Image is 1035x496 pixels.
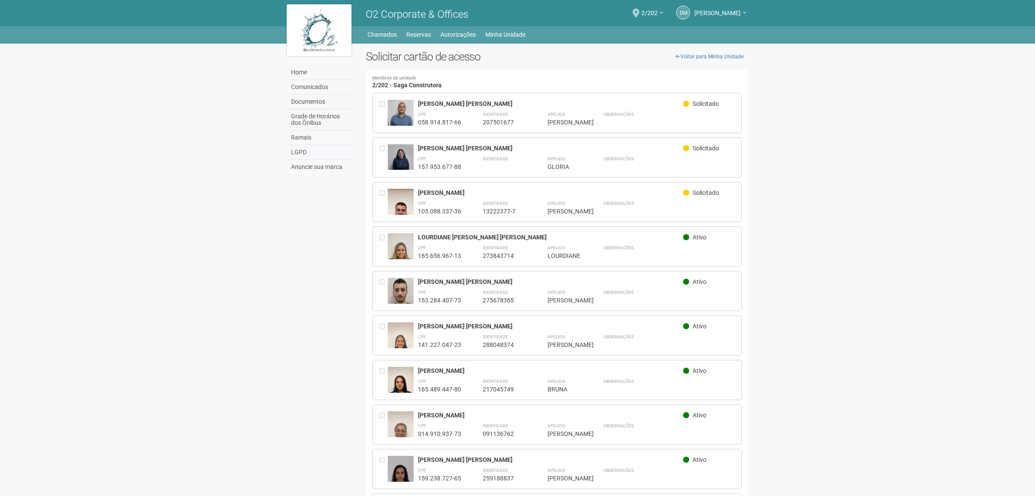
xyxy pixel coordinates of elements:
span: DIEGO MEDEIROS [694,1,741,16]
a: Autorizações [440,29,476,41]
strong: CPF [418,334,426,339]
div: 165.489.447-80 [418,385,461,393]
strong: Identidade [483,468,508,473]
strong: Identidade [483,379,508,384]
strong: CPF [418,290,426,295]
strong: CPF [418,423,426,428]
strong: Apelido [548,423,565,428]
div: [PERSON_NAME] [418,411,684,419]
div: LOURDIANE [548,252,582,260]
strong: Identidade [483,201,508,206]
div: [PERSON_NAME] [PERSON_NAME] [418,322,684,330]
a: Reservas [406,29,431,41]
span: O2 Corporate & Offices [366,8,468,20]
div: 014.910.937-73 [418,430,461,438]
strong: CPF [418,245,426,250]
strong: Apelido [548,245,565,250]
div: 207501677 [483,118,526,126]
div: [PERSON_NAME] [548,430,582,438]
strong: Observações [604,379,634,384]
div: 159.238.727-65 [418,474,461,482]
img: user.jpg [388,278,414,312]
strong: Identidade [483,112,508,117]
strong: CPF [418,112,426,117]
strong: Observações [604,245,634,250]
div: [PERSON_NAME] [PERSON_NAME] [418,456,684,464]
div: 217045749 [483,385,526,393]
img: user.jpg [388,367,414,413]
a: Voltar para Minha Unidade [671,50,748,63]
a: 2/202 [641,11,663,18]
strong: Apelido [548,112,565,117]
div: [PERSON_NAME] [PERSON_NAME] [418,100,684,108]
span: Solicitado [693,189,719,196]
strong: Identidade [483,245,508,250]
img: user.jpg [388,456,414,490]
span: Ativo [693,456,706,463]
div: 288048374 [483,341,526,349]
a: LGPD [289,145,353,160]
div: [PERSON_NAME] [PERSON_NAME] [418,278,684,286]
div: 157.953.677-88 [418,163,461,171]
strong: Apelido [548,334,565,339]
div: BRUNA [548,385,582,393]
div: Entre em contato com a Aministração para solicitar o cancelamento ou 2a via [379,367,388,393]
strong: Observações [604,201,634,206]
img: user.jpg [388,411,414,458]
a: [PERSON_NAME] [694,11,746,18]
div: [PERSON_NAME] [418,189,684,197]
img: logo.jpg [287,4,351,56]
div: 058.914.817-66 [418,118,461,126]
strong: Observações [604,112,634,117]
strong: Identidade [483,423,508,428]
div: 275678365 [483,296,526,304]
div: 165.656.967-13 [418,252,461,260]
div: [PERSON_NAME] [548,341,582,349]
strong: CPF [418,156,426,161]
strong: Apelido [548,379,565,384]
h4: 2/202 - Saga Construtora [372,76,742,89]
div: 141.227.047-23 [418,341,461,349]
strong: Identidade [483,290,508,295]
div: [PERSON_NAME] [418,367,684,375]
a: Minha Unidade [485,29,525,41]
img: user.jpg [388,100,414,140]
div: GLORIA [548,163,582,171]
div: [PERSON_NAME] [PERSON_NAME] [418,144,684,152]
strong: CPF [418,379,426,384]
span: Ativo [693,367,706,374]
span: Ativo [693,412,706,419]
div: 13222377-7 [483,207,526,215]
strong: Identidade [483,156,508,161]
small: Membros da unidade [372,76,742,81]
div: 259188837 [483,474,526,482]
a: Comunicados [289,80,353,95]
strong: Observações [604,334,634,339]
div: 153.284.407-73 [418,296,461,304]
strong: Observações [604,423,634,428]
a: Chamados [367,29,397,41]
strong: Apelido [548,468,565,473]
img: user.jpg [388,189,414,235]
strong: Observações [604,156,634,161]
a: Ramais [289,130,353,145]
div: [PERSON_NAME] [548,474,582,482]
strong: CPF [418,468,426,473]
div: Entre em contato com a Aministração para solicitar o cancelamento ou 2a via [379,144,388,171]
div: Entre em contato com a Aministração para solicitar o cancelamento ou 2a via [379,411,388,438]
span: Solicitado [693,100,719,107]
span: Ativo [693,278,706,285]
div: LOURDIANE [PERSON_NAME] [PERSON_NAME] [418,233,684,241]
span: 2/202 [641,1,658,16]
img: user.jpg [388,233,414,280]
a: Documentos [289,95,353,109]
strong: Observações [604,468,634,473]
strong: Apelido [548,201,565,206]
span: Ativo [693,234,706,241]
a: DM [676,6,690,19]
div: Entre em contato com a Aministração para solicitar o cancelamento ou 2a via [379,322,388,349]
div: Entre em contato com a Aministração para solicitar o cancelamento ou 2a via [379,233,388,260]
div: 273843714 [483,252,526,260]
div: Entre em contato com a Aministração para solicitar o cancelamento ou 2a via [379,100,388,126]
img: user.jpg [388,322,414,369]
